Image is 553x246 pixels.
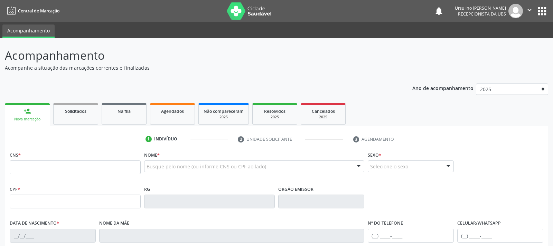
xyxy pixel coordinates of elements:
[312,108,335,114] span: Cancelados
[457,229,543,243] input: (__) _____-_____
[147,163,266,170] span: Busque pelo nome (ou informe CNS ou CPF ao lado)
[161,108,184,114] span: Agendados
[306,115,340,120] div: 2025
[523,4,536,18] button: 
[118,108,131,114] span: Na fila
[65,108,86,114] span: Solicitados
[455,5,506,11] div: Ursulino [PERSON_NAME]
[146,136,152,142] div: 1
[508,4,523,18] img: img
[154,136,177,142] div: Indivíduo
[264,108,285,114] span: Resolvidos
[458,11,506,17] span: Recepcionista da UBS
[2,24,55,38] a: Acompanhamento
[18,8,59,14] span: Central de Marcação
[412,83,474,92] p: Ano de acompanhamento
[5,47,385,64] p: Acompanhamento
[5,64,385,71] p: Acompanhe a situação das marcações correntes e finalizadas
[24,107,31,115] div: person_add
[10,150,21,160] label: CNS
[526,6,533,14] i: 
[99,218,129,229] label: Nome da mãe
[10,218,59,229] label: Data de nascimento
[457,218,501,229] label: Celular/WhatsApp
[144,184,150,195] label: RG
[257,115,292,120] div: 2025
[536,5,548,17] button: apps
[434,6,444,16] button: notifications
[10,117,45,122] div: Nova marcação
[144,150,160,160] label: Nome
[10,184,20,195] label: CPF
[368,218,403,229] label: Nº do Telefone
[368,150,381,160] label: Sexo
[368,229,454,243] input: (__) _____-_____
[10,229,96,243] input: __/__/____
[204,115,244,120] div: 2025
[370,163,408,170] span: Selecione o sexo
[204,108,244,114] span: Não compareceram
[5,5,59,17] a: Central de Marcação
[278,184,313,195] label: Órgão emissor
